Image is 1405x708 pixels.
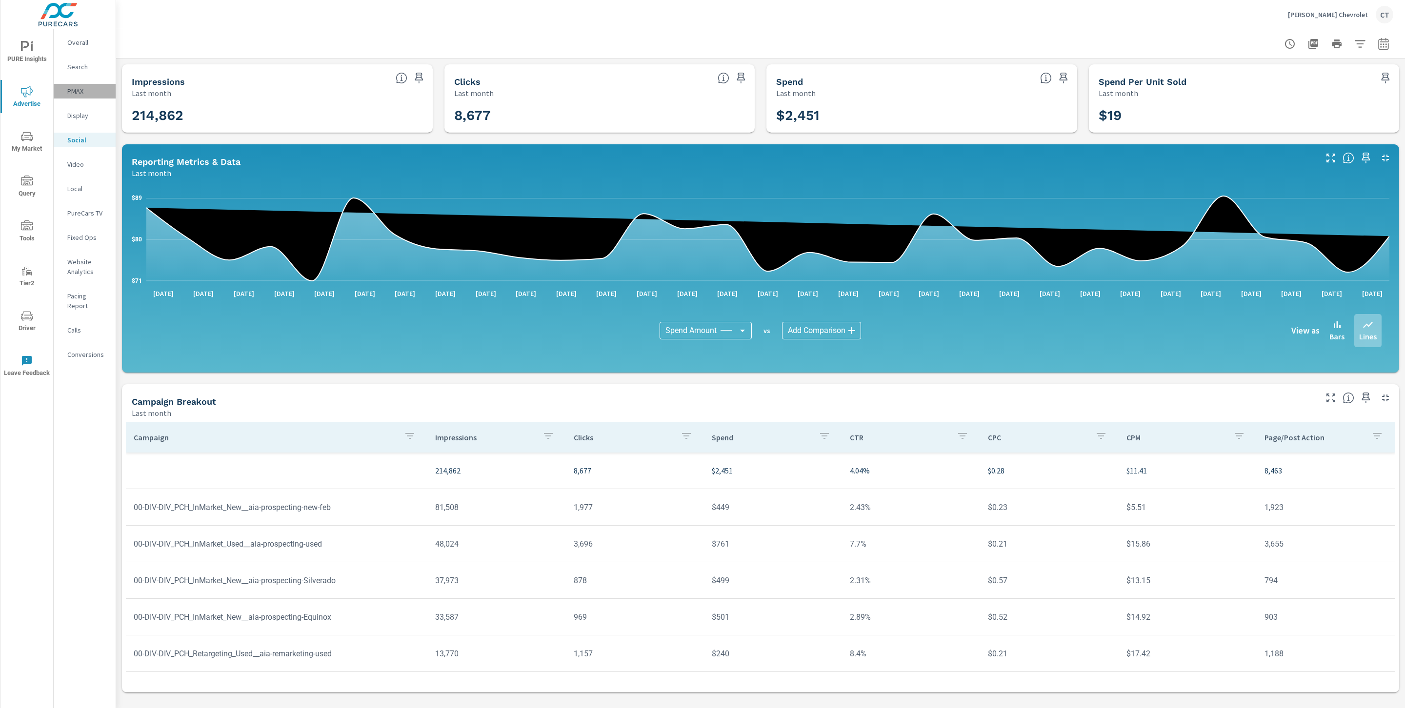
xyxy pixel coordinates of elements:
[1257,641,1395,666] td: 1,188
[0,29,53,388] div: nav menu
[54,59,116,74] div: Search
[67,291,108,311] p: Pacing Report
[1291,326,1320,335] h6: View as
[1119,568,1257,593] td: $13.15
[435,433,534,442] p: Impressions
[1119,605,1257,629] td: $14.92
[776,77,803,87] h5: Spend
[1234,289,1268,298] p: [DATE]
[1113,289,1147,298] p: [DATE]
[1154,289,1188,298] p: [DATE]
[842,641,980,666] td: 8.4%
[469,289,503,298] p: [DATE]
[1358,390,1374,406] span: Save this to your personalized report
[67,233,108,242] p: Fixed Ops
[988,465,1110,476] p: $0.28
[1099,87,1138,99] p: Last month
[3,41,50,65] span: PURE Insights
[710,289,744,298] p: [DATE]
[1359,331,1377,342] p: Lines
[67,257,108,276] p: Website Analytics
[3,355,50,379] span: Leave Feedback
[1257,605,1395,629] td: 903
[427,531,565,556] td: 48,024
[67,38,108,47] p: Overall
[67,159,108,169] p: Video
[1378,150,1393,166] button: Minimize Widget
[54,230,116,245] div: Fixed Ops
[132,107,423,124] h3: 214,862
[980,495,1118,520] td: $0.23
[132,236,142,243] text: $80
[132,396,216,407] h5: Campaign Breakout
[1304,34,1323,54] button: "Export Report to PDF"
[712,433,811,442] p: Spend
[54,108,116,123] div: Display
[54,323,116,337] div: Calls
[126,495,427,520] td: 00-DIV-DIV_PCH_InMarket_New__aia-prospecting-new-feb
[427,495,565,520] td: 81,508
[842,568,980,593] td: 2.31%
[132,195,142,201] text: $89
[1264,433,1364,442] p: Page/Post Action
[1343,392,1354,404] span: This is a summary of Social performance results by campaign. Each column can be sorted.
[1378,70,1393,86] span: Save this to your personalized report
[718,72,729,84] span: The number of times an ad was clicked by a consumer.
[1264,465,1387,476] p: 8,463
[1126,433,1225,442] p: CPM
[3,176,50,199] span: Query
[665,326,717,335] span: Spend Amount
[980,641,1118,666] td: $0.21
[842,531,980,556] td: 7.7%
[1099,77,1186,87] h5: Spend Per Unit Sold
[574,433,673,442] p: Clicks
[1315,289,1349,298] p: [DATE]
[3,265,50,289] span: Tier2
[912,289,946,298] p: [DATE]
[850,465,972,476] p: 4.04%
[1374,34,1393,54] button: Select Date Range
[388,289,422,298] p: [DATE]
[566,605,704,629] td: 969
[630,289,664,298] p: [DATE]
[980,605,1118,629] td: $0.52
[307,289,341,298] p: [DATE]
[132,77,185,87] h5: Impressions
[132,407,171,419] p: Last month
[1040,72,1052,84] span: The amount of money spent on advertising during the period.
[126,605,427,629] td: 00-DIV-DIV_PCH_InMarket_New__aia-prospecting-Equinox
[186,289,221,298] p: [DATE]
[566,641,704,666] td: 1,157
[67,111,108,120] p: Display
[1329,331,1345,342] p: Bars
[3,131,50,155] span: My Market
[435,465,558,476] p: 214,862
[54,347,116,362] div: Conversions
[842,605,980,629] td: 2.89%
[670,289,704,298] p: [DATE]
[3,86,50,110] span: Advertise
[704,568,842,593] td: $499
[1126,465,1249,476] p: $11.41
[134,433,396,442] p: Campaign
[776,87,816,99] p: Last month
[67,325,108,335] p: Calls
[1099,107,1390,124] h3: $19
[704,605,842,629] td: $501
[1056,70,1071,86] span: Save this to your personalized report
[132,277,142,284] text: $71
[980,568,1118,593] td: $0.57
[992,289,1026,298] p: [DATE]
[704,495,842,520] td: $449
[733,70,749,86] span: Save this to your personalized report
[1257,531,1395,556] td: 3,655
[1119,531,1257,556] td: $15.86
[1288,10,1368,19] p: [PERSON_NAME] Chevrolet
[67,350,108,359] p: Conversions
[428,289,462,298] p: [DATE]
[3,220,50,244] span: Tools
[126,568,427,593] td: 00-DIV-DIV_PCH_InMarket_New__aia-prospecting-Silverado
[54,84,116,98] div: PMAX
[132,167,171,179] p: Last month
[1073,289,1107,298] p: [DATE]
